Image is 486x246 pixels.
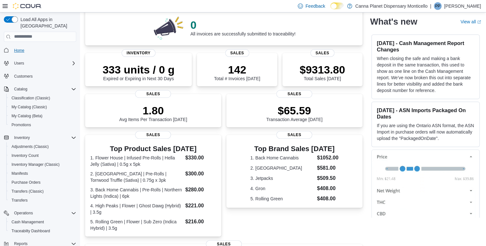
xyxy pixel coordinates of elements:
[317,154,338,162] dd: $1052.00
[12,47,27,54] a: Home
[90,145,216,153] h3: Top Product Sales [DATE]
[9,143,76,150] span: Adjustments (Classic)
[6,103,79,111] button: My Catalog (Classic)
[9,179,43,186] a: Purchase Orders
[1,59,79,68] button: Users
[9,121,34,129] a: Promotions
[9,152,41,159] a: Inventory Count
[18,16,76,29] span: Load All Apps in [GEOGRAPHIC_DATA]
[119,104,187,117] p: 1.80
[14,87,27,92] span: Catalog
[12,189,44,194] span: Transfers (Classic)
[12,113,43,119] span: My Catalog (Beta)
[152,15,185,40] img: 0
[102,63,174,76] p: 333 units / 0 g
[9,170,30,177] a: Manifests
[1,133,79,142] button: Inventory
[185,186,216,194] dd: $280.00
[9,103,50,111] a: My Catalog (Classic)
[12,171,28,176] span: Manifests
[90,155,183,167] dt: 1. Flower House | Infused Pre-Rolls | Hella Jelly (Sativa) | 0.5g x 5pk
[12,59,27,67] button: Users
[6,187,79,196] button: Transfers (Classic)
[266,104,322,122] div: Transaction Average [DATE]
[12,162,60,167] span: Inventory Manager (Classic)
[12,85,76,93] span: Catalog
[90,171,183,183] dt: 2. [GEOGRAPHIC_DATA] | Pre-Rolls | Torrwood Truffle (Sativa) | 0.75g x 3pk
[225,49,249,57] span: Sales
[9,121,76,129] span: Promotions
[121,49,156,57] span: Inventory
[276,131,312,139] span: Sales
[90,219,183,231] dt: 5. Rolling Green | Flower | Sub Zero (Indica Hybrid) | 3.5g
[310,49,334,57] span: Sales
[185,170,216,178] dd: $300.00
[119,104,187,122] div: Avg Items Per Transaction [DATE]
[250,196,314,202] dt: 5. Rolling Green
[1,209,79,218] button: Operations
[317,164,338,172] dd: $581.00
[9,188,46,195] a: Transfers (Classic)
[12,144,49,149] span: Adjustments (Classic)
[370,17,417,27] h2: What's new
[6,151,79,160] button: Inventory Count
[330,3,344,9] input: Dark Mode
[9,179,76,186] span: Purchase Orders
[90,203,183,215] dt: 4. High Peaks | Flower | Ghost Dawg (Hybrid) | 3.5g
[12,209,76,217] span: Operations
[102,63,174,81] div: Expired or Expiring in Next 30 Days
[190,19,296,36] div: All invoices are successfully submitted to traceability!
[250,145,338,153] h3: Top Brand Sales [DATE]
[9,218,76,226] span: Cash Management
[300,63,345,76] p: $9313.80
[9,103,76,111] span: My Catalog (Classic)
[9,227,53,235] a: Traceabilty Dashboard
[9,161,76,168] span: Inventory Manager (Classic)
[9,218,46,226] a: Cash Management
[6,218,79,227] button: Cash Management
[12,72,76,80] span: Customers
[9,196,76,204] span: Transfers
[250,165,314,171] dt: 2. [GEOGRAPHIC_DATA]
[250,155,314,161] dt: 1. Back Home Cannabis
[6,178,79,187] button: Purchase Orders
[12,228,50,234] span: Traceabilty Dashboard
[6,111,79,120] button: My Catalog (Beta)
[377,107,474,120] h3: [DATE] - ASN Imports Packaged On Dates
[13,3,42,9] img: Cova
[9,161,62,168] a: Inventory Manager (Classic)
[12,122,31,127] span: Promotions
[460,19,481,24] a: View allExternal link
[434,2,441,10] div: Parth Patel
[300,63,345,81] div: Total Sales [DATE]
[430,2,431,10] p: |
[9,94,53,102] a: Classification (Classic)
[12,134,76,142] span: Inventory
[477,20,481,24] svg: External link
[12,134,32,142] button: Inventory
[9,170,76,177] span: Manifests
[14,74,33,79] span: Customers
[1,85,79,94] button: Catalog
[90,187,183,199] dt: 3. Back Home Cannabis | Pre-Rolls | Northern Lights (Indica) | 6pk
[185,202,216,210] dd: $221.00
[14,211,33,216] span: Operations
[250,185,314,192] dt: 4. Gron
[12,104,47,110] span: My Catalog (Classic)
[6,196,79,205] button: Transfers
[330,9,331,10] span: Dark Mode
[6,169,79,178] button: Manifests
[444,2,481,10] p: [PERSON_NAME]
[6,160,79,169] button: Inventory Manager (Classic)
[14,48,24,53] span: Home
[1,72,79,81] button: Customers
[214,63,260,76] p: 142
[12,85,30,93] button: Catalog
[135,90,171,98] span: Sales
[276,90,312,98] span: Sales
[317,195,338,203] dd: $408.00
[6,120,79,129] button: Promotions
[14,135,30,140] span: Inventory
[12,59,76,67] span: Users
[435,2,440,10] span: PP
